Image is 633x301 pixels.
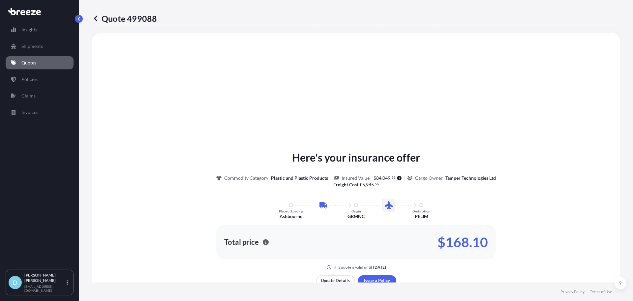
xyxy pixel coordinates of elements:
p: Commodity Category [224,175,268,181]
span: 56 [375,183,379,185]
p: [DATE] [373,265,386,270]
p: [EMAIL_ADDRESS][DOMAIN_NAME] [24,284,65,292]
span: , [381,176,382,180]
p: Total price [224,239,259,245]
span: 945 [366,182,374,187]
p: $168.10 [437,237,488,247]
p: GBMNC [347,213,365,220]
span: 84 [376,176,381,180]
p: Quotes [21,59,36,66]
span: 53 [392,176,396,179]
p: Shipments [21,43,43,50]
span: D [13,279,17,286]
p: PELIM [415,213,428,220]
span: . [374,183,375,185]
p: Here's your insurance offer [292,150,420,166]
a: Insights [6,23,74,36]
p: Place of Loading [279,209,303,213]
p: Issue a Policy [364,277,390,284]
p: Policies [21,76,38,83]
a: Quotes [6,56,74,69]
button: Issue a Policy [358,275,396,286]
p: Cargo Owner [415,175,443,181]
p: Plastic and Plastic Products [271,175,328,181]
span: . [391,176,391,179]
span: 5 [362,182,365,187]
span: £ [360,182,362,187]
p: [PERSON_NAME] [PERSON_NAME] [24,273,65,283]
button: Update Details [316,275,355,286]
b: Freight Cost [333,182,358,187]
a: Claims [6,89,74,102]
p: Origin [351,209,361,213]
p: Quote 499088 [92,13,157,24]
span: 049 [382,176,390,180]
a: Terms of Use [590,289,612,294]
span: $ [374,176,376,180]
a: Policies [6,73,74,86]
p: This quote is valid until [333,265,372,270]
p: Insights [21,26,37,33]
p: Ashbourne [280,213,302,220]
a: Invoices [6,106,74,119]
p: : [333,181,379,188]
p: Destination [412,209,430,213]
p: Update Details [321,277,350,284]
p: Tamper Technologies Ltd [445,175,496,181]
p: Claims [21,93,36,99]
p: Insured Value [342,175,370,181]
span: , [365,182,366,187]
p: Invoices [21,109,38,116]
a: Privacy Policy [560,289,585,294]
a: Shipments [6,40,74,53]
